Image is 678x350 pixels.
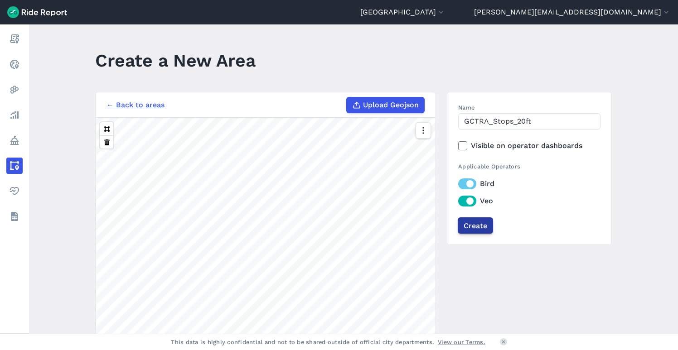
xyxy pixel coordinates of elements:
a: Areas [6,158,23,174]
a: Realtime [6,56,23,72]
a: Report [6,31,23,47]
a: ← Back to areas [107,100,165,110]
button: [PERSON_NAME][EMAIL_ADDRESS][DOMAIN_NAME] [474,7,671,18]
button: Delete [100,135,113,149]
h1: Create a New Area [95,48,256,73]
label: Veo [458,196,601,206]
a: View our Terms. [438,338,485,346]
img: Ride Report [7,6,67,18]
input: Create [458,217,493,234]
a: Analyze [6,107,23,123]
label: Name [458,103,601,112]
div: Applicable Operators [458,162,601,171]
label: Visible on operator dashboards [458,140,601,151]
a: Heatmaps [6,82,23,98]
a: Health [6,183,23,199]
label: Bird [458,178,601,189]
input: Enter a name [458,113,601,129]
button: [GEOGRAPHIC_DATA] [360,7,446,18]
a: Datasets [6,208,23,225]
span: Upload Geojson [363,100,419,110]
a: Policy [6,132,23,149]
button: Polygon tool (p) [100,122,113,135]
